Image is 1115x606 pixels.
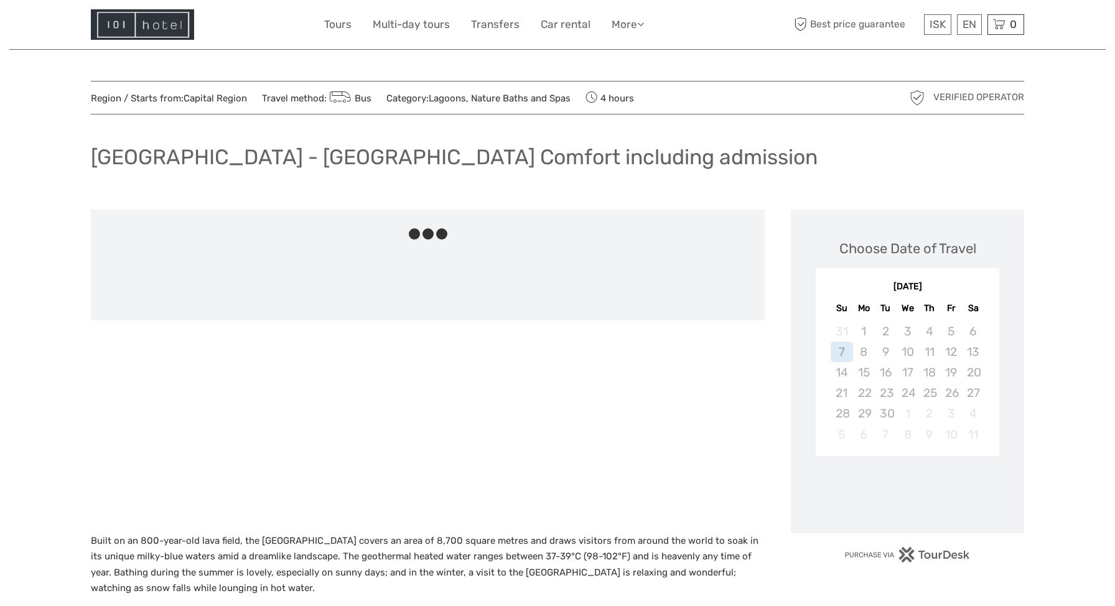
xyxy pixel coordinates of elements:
[816,281,999,294] div: [DATE]
[918,424,940,445] div: Not available Thursday, October 9th, 2025
[853,383,875,403] div: Not available Monday, September 22nd, 2025
[918,403,940,424] div: Not available Thursday, October 2nd, 2025
[897,321,918,342] div: Not available Wednesday, September 3rd, 2025
[940,362,962,383] div: Not available Friday, September 19th, 2025
[962,424,984,445] div: Not available Saturday, October 11th, 2025
[1008,18,1019,30] span: 0
[897,424,918,445] div: Not available Wednesday, October 8th, 2025
[897,383,918,403] div: Not available Wednesday, September 24th, 2025
[918,383,940,403] div: Not available Thursday, September 25th, 2025
[962,362,984,383] div: Not available Saturday, September 20th, 2025
[897,362,918,383] div: Not available Wednesday, September 17th, 2025
[373,16,450,34] a: Multi-day tours
[831,362,852,383] div: Not available Sunday, September 14th, 2025
[875,300,897,317] div: Tu
[897,403,918,424] div: Not available Wednesday, October 1st, 2025
[875,403,897,424] div: Not available Tuesday, September 30th, 2025
[940,321,962,342] div: Not available Friday, September 5th, 2025
[875,342,897,362] div: Not available Tuesday, September 9th, 2025
[962,300,984,317] div: Sa
[541,16,590,34] a: Car rental
[91,9,194,40] img: Hotel Information
[853,342,875,362] div: Not available Monday, September 8th, 2025
[91,144,818,170] h1: [GEOGRAPHIC_DATA] - [GEOGRAPHIC_DATA] Comfort including admission
[918,362,940,383] div: Not available Thursday, September 18th, 2025
[386,92,571,105] span: Category:
[831,403,852,424] div: Not available Sunday, September 28th, 2025
[262,89,371,106] span: Travel method:
[831,342,852,362] div: Not available Sunday, September 7th, 2025
[875,362,897,383] div: Not available Tuesday, September 16th, 2025
[327,93,371,104] a: Bus
[903,488,912,496] div: Loading...
[897,300,918,317] div: We
[831,424,852,445] div: Not available Sunday, October 5th, 2025
[853,424,875,445] div: Not available Monday, October 6th, 2025
[940,424,962,445] div: Not available Friday, October 10th, 2025
[940,403,962,424] div: Not available Friday, October 3rd, 2025
[819,321,995,445] div: month 2025-09
[429,93,571,104] a: Lagoons, Nature Baths and Spas
[875,424,897,445] div: Not available Tuesday, October 7th, 2025
[940,300,962,317] div: Fr
[853,300,875,317] div: Mo
[844,547,971,562] img: PurchaseViaTourDesk.png
[957,14,982,35] div: EN
[933,91,1024,104] span: Verified Operator
[853,362,875,383] div: Not available Monday, September 15th, 2025
[612,16,644,34] a: More
[585,89,634,106] span: 4 hours
[918,342,940,362] div: Not available Thursday, September 11th, 2025
[962,403,984,424] div: Not available Saturday, October 4th, 2025
[831,383,852,403] div: Not available Sunday, September 21st, 2025
[831,321,852,342] div: Not available Sunday, August 31st, 2025
[875,383,897,403] div: Not available Tuesday, September 23rd, 2025
[907,88,927,108] img: verified_operator_grey_128.png
[930,18,946,30] span: ISK
[324,16,352,34] a: Tours
[791,14,921,35] span: Best price guarantee
[918,300,940,317] div: Th
[831,300,852,317] div: Su
[184,93,247,104] a: Capital Region
[897,342,918,362] div: Not available Wednesday, September 10th, 2025
[875,321,897,342] div: Not available Tuesday, September 2nd, 2025
[918,321,940,342] div: Not available Thursday, September 4th, 2025
[962,342,984,362] div: Not available Saturday, September 13th, 2025
[940,342,962,362] div: Not available Friday, September 12th, 2025
[853,403,875,424] div: Not available Monday, September 29th, 2025
[962,321,984,342] div: Not available Saturday, September 6th, 2025
[853,321,875,342] div: Not available Monday, September 1st, 2025
[940,383,962,403] div: Not available Friday, September 26th, 2025
[471,16,520,34] a: Transfers
[962,383,984,403] div: Not available Saturday, September 27th, 2025
[91,92,247,105] span: Region / Starts from:
[91,533,765,597] p: Built on an 800-year-old lava field, the [GEOGRAPHIC_DATA] covers an area of 8,700 square metres ...
[839,239,976,258] div: Choose Date of Travel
